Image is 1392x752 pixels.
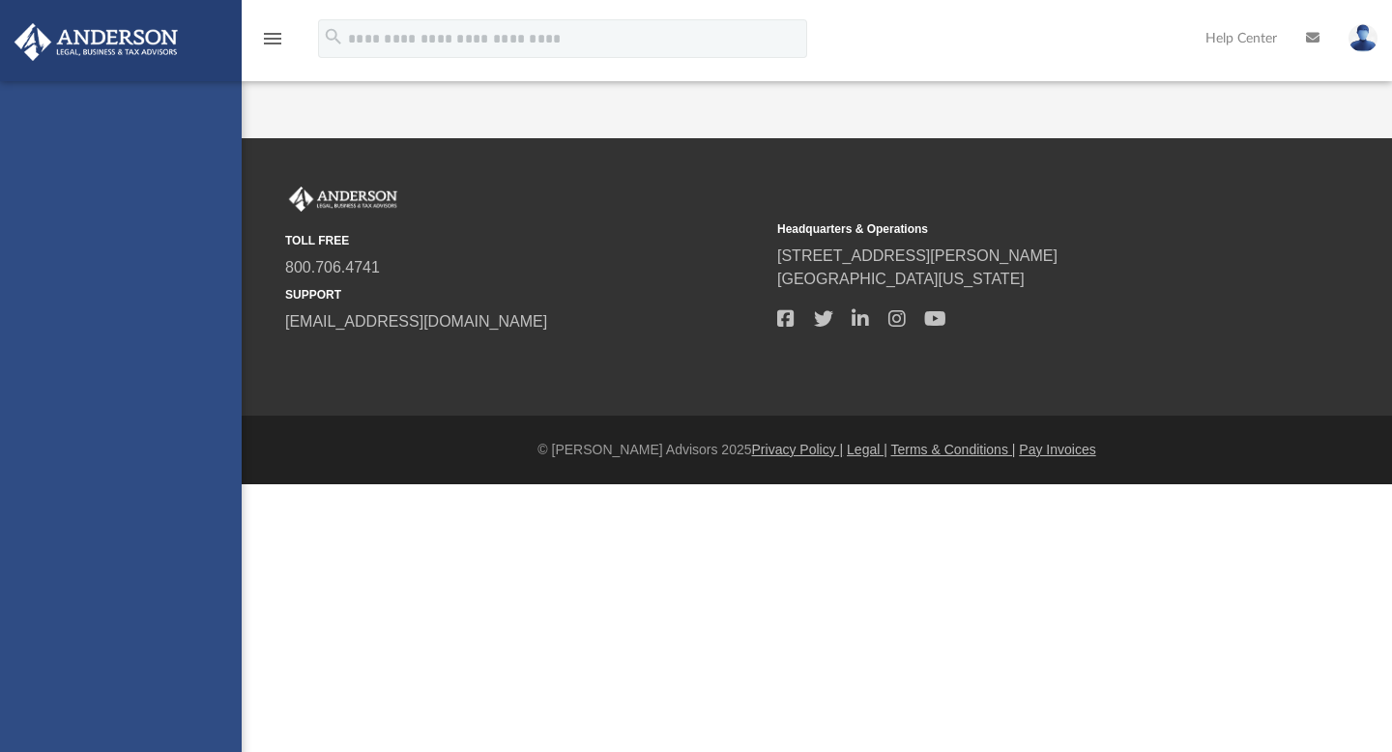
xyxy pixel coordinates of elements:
[777,271,1025,287] a: [GEOGRAPHIC_DATA][US_STATE]
[1019,442,1095,457] a: Pay Invoices
[777,220,1256,238] small: Headquarters & Operations
[323,26,344,47] i: search
[9,23,184,61] img: Anderson Advisors Platinum Portal
[242,440,1392,460] div: © [PERSON_NAME] Advisors 2025
[752,442,844,457] a: Privacy Policy |
[777,247,1058,264] a: [STREET_ADDRESS][PERSON_NAME]
[1348,24,1377,52] img: User Pic
[285,232,764,249] small: TOLL FREE
[261,37,284,50] a: menu
[285,187,401,212] img: Anderson Advisors Platinum Portal
[891,442,1016,457] a: Terms & Conditions |
[261,27,284,50] i: menu
[285,286,764,304] small: SUPPORT
[847,442,887,457] a: Legal |
[285,259,380,275] a: 800.706.4741
[285,313,547,330] a: [EMAIL_ADDRESS][DOMAIN_NAME]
